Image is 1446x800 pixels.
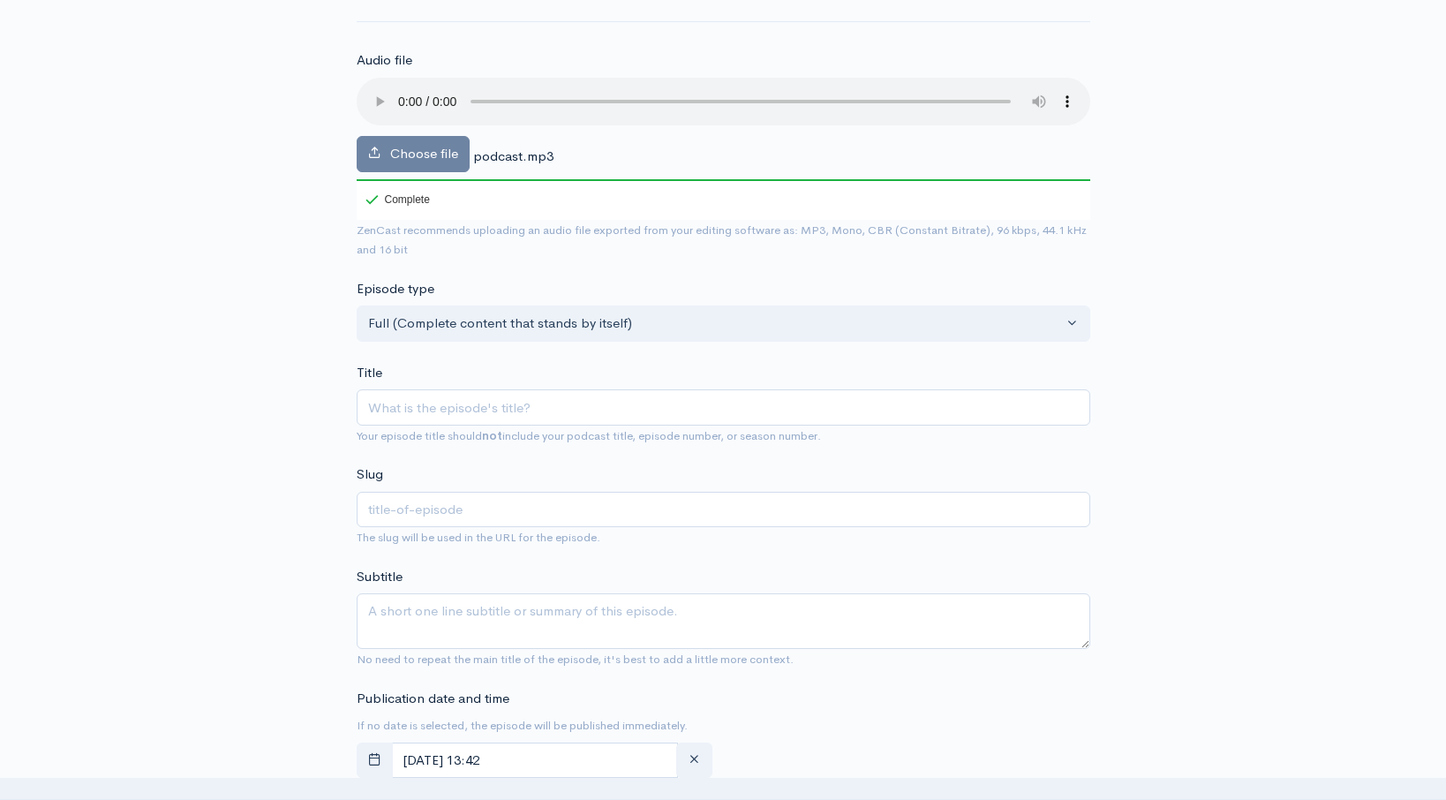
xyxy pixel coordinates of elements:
[357,718,688,733] small: If no date is selected, the episode will be published immediately.
[390,145,458,162] span: Choose file
[473,147,554,164] span: podcast.mp3
[357,389,1090,426] input: What is the episode's title?
[357,567,403,587] label: Subtitle
[357,743,393,779] button: toggle
[357,689,509,709] label: Publication date and time
[368,313,1063,334] div: Full (Complete content that stands by itself)
[357,652,794,667] small: No need to repeat the main title of the episode, it's best to add a little more context.
[676,743,712,779] button: clear
[357,530,600,545] small: The slug will be used in the URL for the episode.
[357,363,382,383] label: Title
[482,428,502,443] strong: not
[357,306,1090,342] button: Full (Complete content that stands by itself)
[357,279,434,299] label: Episode type
[357,428,821,443] small: Your episode title should include your podcast title, episode number, or season number.
[357,179,433,220] div: Complete
[357,50,412,71] label: Audio file
[357,492,1090,528] input: title-of-episode
[365,194,430,205] div: Complete
[357,179,1090,181] div: 100%
[357,464,383,485] label: Slug
[357,223,1087,258] small: ZenCast recommends uploading an audio file exported from your editing software as: MP3, Mono, CBR...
